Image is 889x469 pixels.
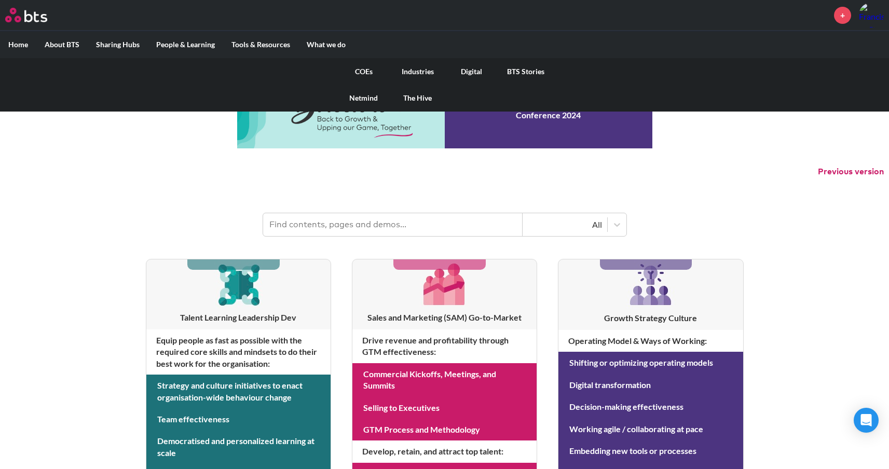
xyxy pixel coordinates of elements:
[859,3,884,27] img: Francis Roque
[558,330,743,352] h4: Operating Model & Ways of Working :
[298,31,354,58] label: What we do
[859,3,884,27] a: Profile
[88,31,148,58] label: Sharing Hubs
[263,213,523,236] input: Find contents, pages and demos...
[626,259,676,309] img: [object Object]
[834,7,851,24] a: +
[36,31,88,58] label: About BTS
[352,312,537,323] h3: Sales and Marketing (SAM) Go-to-Market
[854,408,879,433] div: Open Intercom Messenger
[223,31,298,58] label: Tools & Resources
[420,259,469,309] img: [object Object]
[558,312,743,324] h3: Growth Strategy Culture
[352,440,537,462] h4: Develop, retain, and attract top talent :
[818,166,884,177] button: Previous version
[352,329,537,363] h4: Drive revenue and profitability through GTM effectiveness :
[5,8,47,22] img: BTS Logo
[528,219,602,230] div: All
[146,312,331,323] h3: Talent Learning Leadership Dev
[214,259,263,309] img: [object Object]
[5,8,66,22] a: Go home
[148,31,223,58] label: People & Learning
[146,329,331,375] h4: Equip people as fast as possible with the required core skills and mindsets to do their best work...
